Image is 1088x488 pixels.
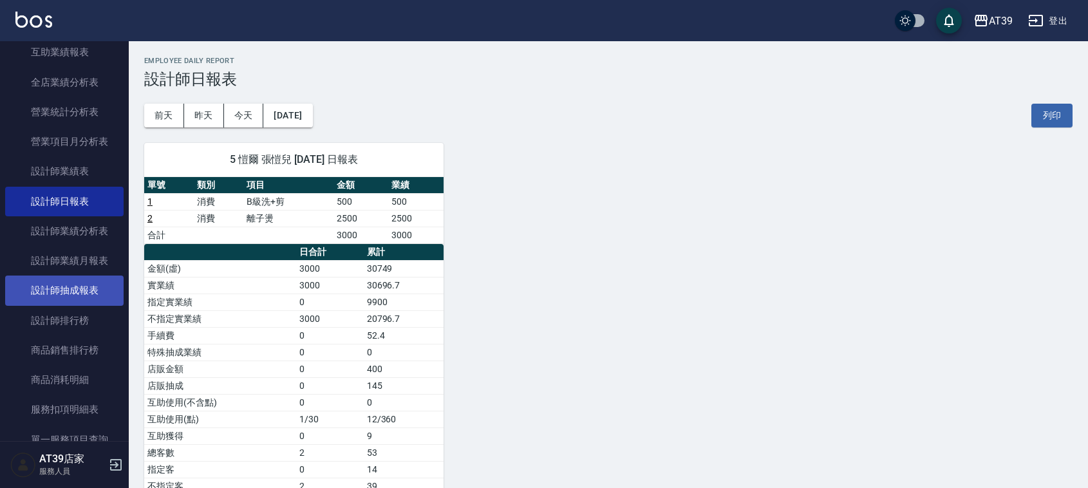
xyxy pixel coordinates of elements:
[364,294,444,310] td: 9900
[364,411,444,427] td: 12/360
[144,70,1073,88] h3: 設計師日報表
[144,361,296,377] td: 店販金額
[364,260,444,277] td: 30749
[5,425,124,455] a: 單一服務項目查詢
[5,365,124,395] a: 商品消耗明細
[144,260,296,277] td: 金額(虛)
[296,394,363,411] td: 0
[160,153,428,166] span: 5 愷爾 張愷兒 [DATE] 日報表
[144,444,296,461] td: 總客數
[5,127,124,156] a: 營業項目月分析表
[10,452,36,478] img: Person
[296,294,363,310] td: 0
[333,177,388,194] th: 金額
[194,177,243,194] th: 類別
[5,97,124,127] a: 營業統計分析表
[144,327,296,344] td: 手續費
[333,210,388,227] td: 2500
[968,8,1018,34] button: AT39
[15,12,52,28] img: Logo
[5,306,124,335] a: 設計師排行榜
[296,461,363,478] td: 0
[1023,9,1073,33] button: 登出
[194,193,243,210] td: 消費
[144,57,1073,65] h2: Employee Daily Report
[296,444,363,461] td: 2
[144,377,296,394] td: 店販抽成
[364,444,444,461] td: 53
[296,344,363,361] td: 0
[144,104,184,127] button: 前天
[144,427,296,444] td: 互助獲得
[144,227,194,243] td: 合計
[144,394,296,411] td: 互助使用(不含點)
[364,244,444,261] th: 累計
[296,244,363,261] th: 日合計
[5,395,124,424] a: 服務扣項明細表
[388,227,443,243] td: 3000
[144,461,296,478] td: 指定客
[296,361,363,377] td: 0
[364,277,444,294] td: 30696.7
[364,377,444,394] td: 145
[5,246,124,276] a: 設計師業績月報表
[39,453,105,465] h5: AT39店家
[144,277,296,294] td: 實業績
[144,344,296,361] td: 特殊抽成業績
[5,68,124,97] a: 全店業績分析表
[184,104,224,127] button: 昨天
[388,193,443,210] td: 500
[989,13,1013,29] div: AT39
[364,361,444,377] td: 400
[243,177,333,194] th: 項目
[144,177,194,194] th: 單號
[333,227,388,243] td: 3000
[388,177,443,194] th: 業績
[194,210,243,227] td: 消費
[147,196,153,207] a: 1
[5,37,124,67] a: 互助業績報表
[936,8,962,33] button: save
[364,461,444,478] td: 14
[144,294,296,310] td: 指定實業績
[364,427,444,444] td: 9
[333,193,388,210] td: 500
[5,276,124,305] a: 設計師抽成報表
[144,177,444,244] table: a dense table
[224,104,264,127] button: 今天
[364,310,444,327] td: 20796.7
[296,260,363,277] td: 3000
[5,156,124,186] a: 設計師業績表
[296,411,363,427] td: 1/30
[296,310,363,327] td: 3000
[1031,104,1073,127] button: 列印
[364,344,444,361] td: 0
[144,310,296,327] td: 不指定實業績
[296,327,363,344] td: 0
[147,213,153,223] a: 2
[39,465,105,477] p: 服務人員
[263,104,312,127] button: [DATE]
[5,187,124,216] a: 設計師日報表
[296,377,363,394] td: 0
[5,216,124,246] a: 設計師業績分析表
[296,427,363,444] td: 0
[364,327,444,344] td: 52.4
[5,335,124,365] a: 商品銷售排行榜
[364,394,444,411] td: 0
[243,193,333,210] td: B級洗+剪
[144,411,296,427] td: 互助使用(點)
[296,277,363,294] td: 3000
[243,210,333,227] td: 離子燙
[388,210,443,227] td: 2500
